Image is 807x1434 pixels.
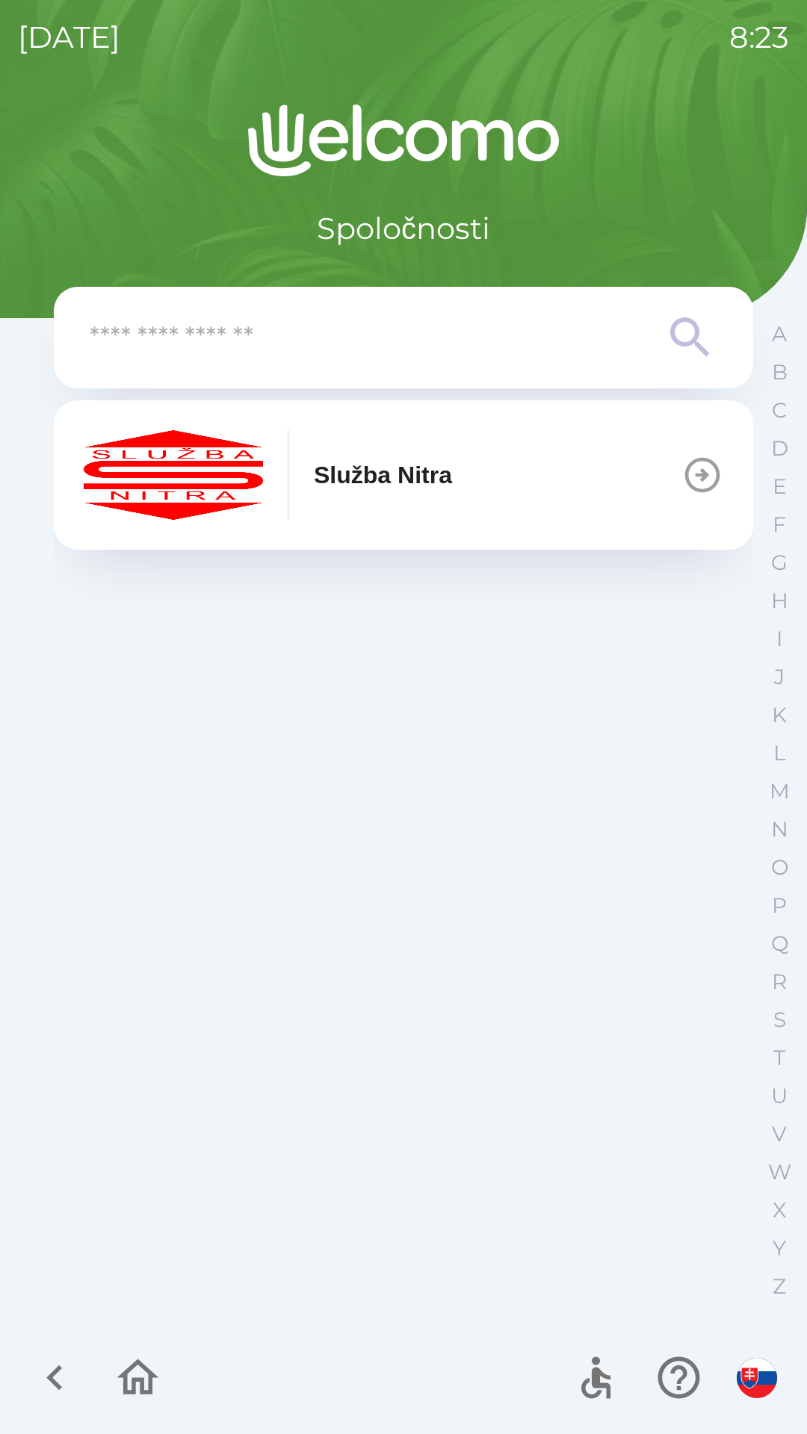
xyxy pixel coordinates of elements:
button: O [761,848,798,887]
button: I [761,620,798,658]
button: T [761,1039,798,1077]
p: F [773,512,786,538]
p: Z [773,1273,786,1300]
p: N [771,816,788,842]
p: D [771,435,788,462]
p: K [772,702,787,728]
button: C [761,391,798,429]
button: G [761,544,798,582]
p: Služba Nitra [314,457,452,493]
button: R [761,963,798,1001]
p: U [771,1083,788,1109]
button: V [761,1115,798,1153]
img: c55f63fc-e714-4e15-be12-dfeb3df5ea30.png [84,430,263,520]
button: Q [761,925,798,963]
button: M [761,772,798,810]
button: U [761,1077,798,1115]
p: P [772,893,787,919]
button: P [761,887,798,925]
button: X [761,1191,798,1229]
img: sk flag [737,1358,777,1398]
p: W [768,1159,791,1185]
p: [DATE] [18,15,120,60]
button: F [761,506,798,544]
button: L [761,734,798,772]
button: Y [761,1229,798,1267]
p: S [773,1007,786,1033]
button: N [761,810,798,848]
img: Logo [54,105,753,176]
button: B [761,353,798,391]
p: I [776,626,782,652]
p: H [771,588,788,614]
p: O [771,854,788,881]
p: A [772,321,787,347]
button: S [761,1001,798,1039]
button: Služba Nitra [54,400,753,550]
p: X [773,1197,786,1223]
p: 8:23 [729,15,789,60]
button: A [761,315,798,353]
p: Y [773,1235,786,1261]
p: V [772,1121,787,1147]
p: L [773,740,785,766]
p: Q [771,931,788,957]
button: J [761,658,798,696]
p: J [774,664,785,690]
p: T [773,1045,785,1071]
p: E [773,474,787,500]
p: M [770,778,790,804]
button: Z [761,1267,798,1306]
p: Spoločnosti [317,206,490,251]
p: G [771,550,788,576]
button: E [761,468,798,506]
button: D [761,429,798,468]
button: H [761,582,798,620]
button: W [761,1153,798,1191]
p: R [772,969,787,995]
button: K [761,696,798,734]
p: B [772,359,788,385]
p: C [772,397,787,423]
